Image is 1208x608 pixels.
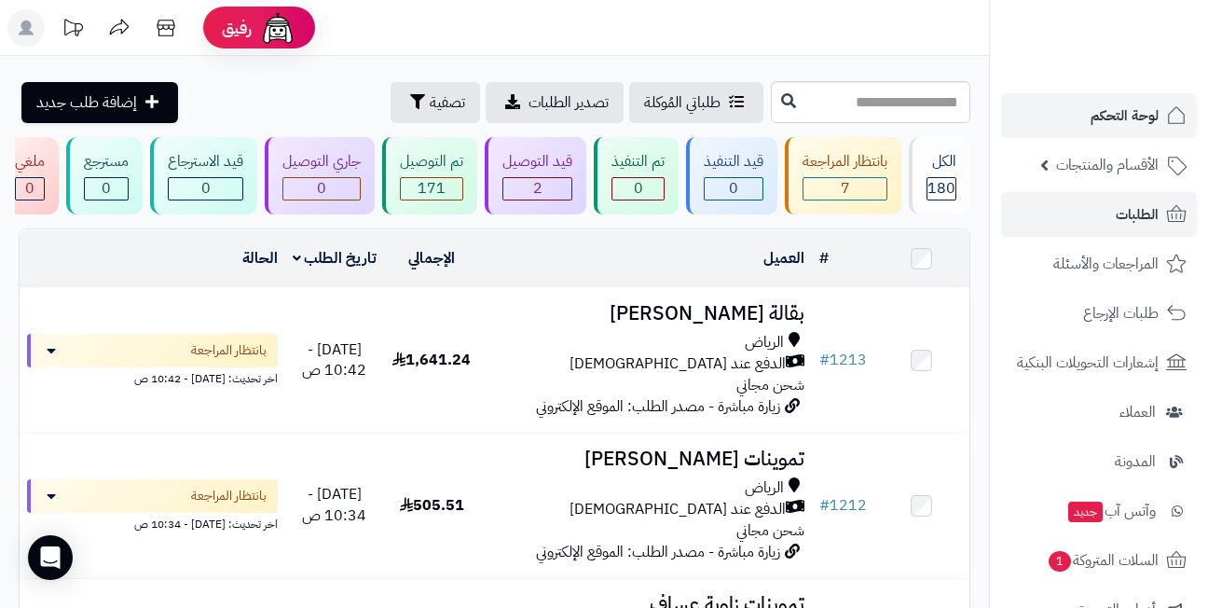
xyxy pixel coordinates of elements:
[400,151,463,173] div: تم التوصيل
[536,541,780,563] span: زيارة مباشرة - مصدر الطلب: الموقع الإلكتروني
[191,487,267,505] span: بانتظار المراجعة
[629,82,763,123] a: طلباتي المُوكلة
[781,137,905,214] a: بانتظار المراجعة 7
[401,178,462,200] div: 171
[590,137,682,214] a: تم التنفيذ 0
[819,349,867,371] a: #1213
[293,247,377,269] a: تاريخ الطلب
[533,177,542,200] span: 2
[36,91,137,114] span: إضافة طلب جديد
[27,513,278,532] div: اخر تحديث: [DATE] - 10:34 ص
[1001,439,1197,484] a: المدونة
[1001,291,1197,336] a: طلبات الإرجاع
[378,137,481,214] a: تم التوصيل 171
[819,349,830,371] span: #
[927,151,956,173] div: الكل
[15,151,45,173] div: ملغي
[16,178,44,200] div: 0
[21,82,178,123] a: إضافة طلب جديد
[1116,201,1159,228] span: الطلبات
[729,177,738,200] span: 0
[169,178,242,200] div: 0
[1115,449,1156,475] span: المدونة
[102,177,111,200] span: 0
[644,91,721,114] span: طلباتي المُوكلة
[317,177,326,200] span: 0
[704,151,763,173] div: قيد التنفيذ
[418,177,446,200] span: 171
[1066,498,1156,524] span: وآتس آب
[1001,390,1197,435] a: العملاء
[25,177,34,200] span: 0
[570,353,786,375] span: الدفع عند [DEMOGRAPHIC_DATA]
[1053,251,1159,277] span: المراجعات والأسئلة
[481,137,590,214] a: قيد التوصيل 2
[1119,399,1156,425] span: العملاء
[634,177,643,200] span: 0
[536,395,780,418] span: زيارة مباشرة - مصدر الطلب: الموقع الإلكتروني
[430,91,465,114] span: تصفية
[1049,551,1072,573] span: 1
[28,535,73,580] div: Open Intercom Messenger
[1001,192,1197,237] a: الطلبات
[841,177,850,200] span: 7
[85,178,128,200] div: 0
[803,151,887,173] div: بانتظار المراجعة
[1083,300,1159,326] span: طلبات الإرجاع
[242,247,278,269] a: الحالة
[819,247,829,269] a: #
[400,494,464,517] span: 505.51
[392,349,471,371] span: 1,641.24
[222,17,252,39] span: رفيق
[282,151,361,173] div: جاري التوصيل
[1001,489,1197,533] a: وآتس آبجديد
[146,137,261,214] a: قيد الاسترجاع 0
[682,137,781,214] a: قيد التنفيذ 0
[486,82,624,123] a: تصدير الطلبات
[49,9,96,51] a: تحديثات المنصة
[1091,103,1159,129] span: لوحة التحكم
[1001,93,1197,138] a: لوحة التحكم
[745,477,784,499] span: الرياض
[819,494,830,517] span: #
[503,178,571,200] div: 2
[283,178,360,200] div: 0
[611,151,665,173] div: تم التنفيذ
[612,178,664,200] div: 0
[502,151,572,173] div: قيد التوصيل
[84,151,129,173] div: مسترجع
[1047,547,1159,573] span: السلات المتروكة
[1017,350,1159,376] span: إشعارات التحويلات البنكية
[1068,502,1103,522] span: جديد
[570,499,786,520] span: الدفع عند [DEMOGRAPHIC_DATA]
[1001,538,1197,583] a: السلات المتروكة1
[27,367,278,387] div: اخر تحديث: [DATE] - 10:42 ص
[1081,39,1190,78] img: logo-2.png
[168,151,243,173] div: قيد الاسترجاع
[201,177,211,200] span: 0
[528,91,609,114] span: تصدير الطلبات
[1056,152,1159,178] span: الأقسام والمنتجات
[487,303,804,325] h3: بقالة [PERSON_NAME]
[391,82,480,123] button: تصفية
[191,341,267,360] span: بانتظار المراجعة
[705,178,762,200] div: 0
[905,137,974,214] a: الكل180
[1001,242,1197,286] a: المراجعات والأسئلة
[487,449,804,470] h3: تموينات [PERSON_NAME]
[736,519,804,542] span: شحن مجاني
[302,339,366,382] span: [DATE] - 10:42 ص
[819,494,867,517] a: #1212
[62,137,146,214] a: مسترجع 0
[302,483,366,527] span: [DATE] - 10:34 ص
[1001,340,1197,385] a: إشعارات التحويلات البنكية
[927,177,955,200] span: 180
[736,374,804,396] span: شحن مجاني
[763,247,804,269] a: العميل
[259,9,296,47] img: ai-face.png
[408,247,455,269] a: الإجمالي
[261,137,378,214] a: جاري التوصيل 0
[745,332,784,353] span: الرياض
[803,178,886,200] div: 7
